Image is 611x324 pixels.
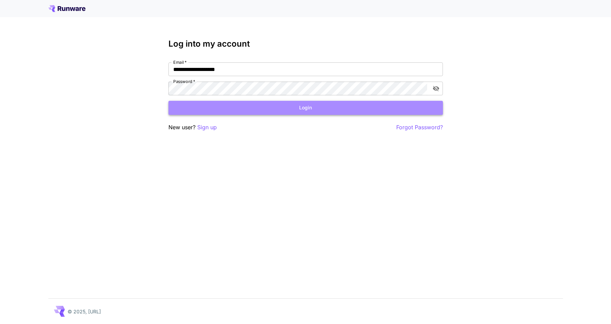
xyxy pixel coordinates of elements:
[168,123,217,132] p: New user?
[168,39,443,49] h3: Log into my account
[68,308,101,315] p: © 2025, [URL]
[396,123,443,132] button: Forgot Password?
[168,101,443,115] button: Login
[197,123,217,132] button: Sign up
[173,79,195,84] label: Password
[430,82,442,95] button: toggle password visibility
[173,59,187,65] label: Email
